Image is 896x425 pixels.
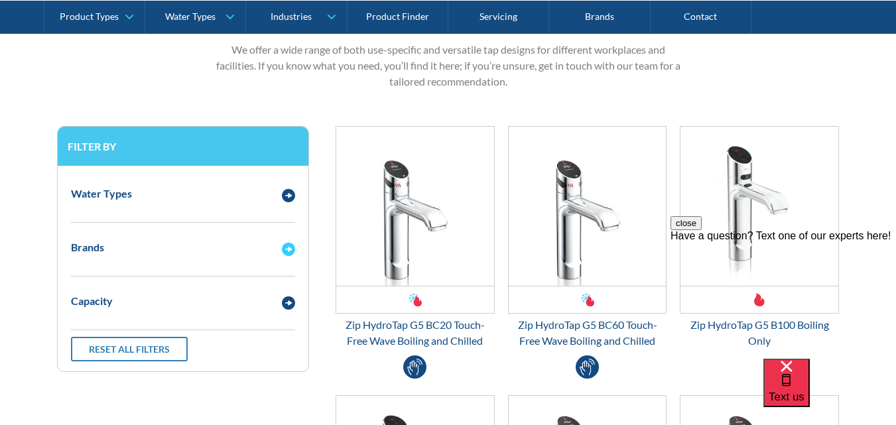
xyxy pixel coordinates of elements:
[71,186,132,202] div: Water Types
[71,293,113,309] div: Capacity
[71,239,104,255] div: Brands
[680,126,839,349] a: Zip HydroTap G5 B100 Boiling OnlyZip HydroTap G5 B100 Boiling Only
[509,127,667,286] img: Zip HydroTap G5 BC60 Touch-Free Wave Boiling and Chilled
[680,127,838,286] img: Zip HydroTap G5 B100 Boiling Only
[763,359,896,425] iframe: podium webchat widget bubble
[508,126,667,349] a: Zip HydroTap G5 BC60 Touch-Free Wave Boiling and ChilledZip HydroTap G5 BC60 Touch-Free Wave Boil...
[60,11,119,22] div: Product Types
[271,11,312,22] div: Industries
[671,216,896,375] iframe: podium webchat widget prompt
[508,317,667,349] div: Zip HydroTap G5 BC60 Touch-Free Wave Boiling and Chilled
[68,140,298,152] h3: Filter by
[71,337,188,361] a: Reset all filters
[336,127,494,286] img: Zip HydroTap G5 BC20 Touch-Free Wave Boiling and Chilled
[214,42,683,90] p: We offer a wide range of both use-specific and versatile tap designs for different workplaces and...
[336,317,495,349] div: Zip HydroTap G5 BC20 Touch-Free Wave Boiling and Chilled
[336,126,495,349] a: Zip HydroTap G5 BC20 Touch-Free Wave Boiling and ChilledZip HydroTap G5 BC20 Touch-Free Wave Boil...
[165,11,216,22] div: Water Types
